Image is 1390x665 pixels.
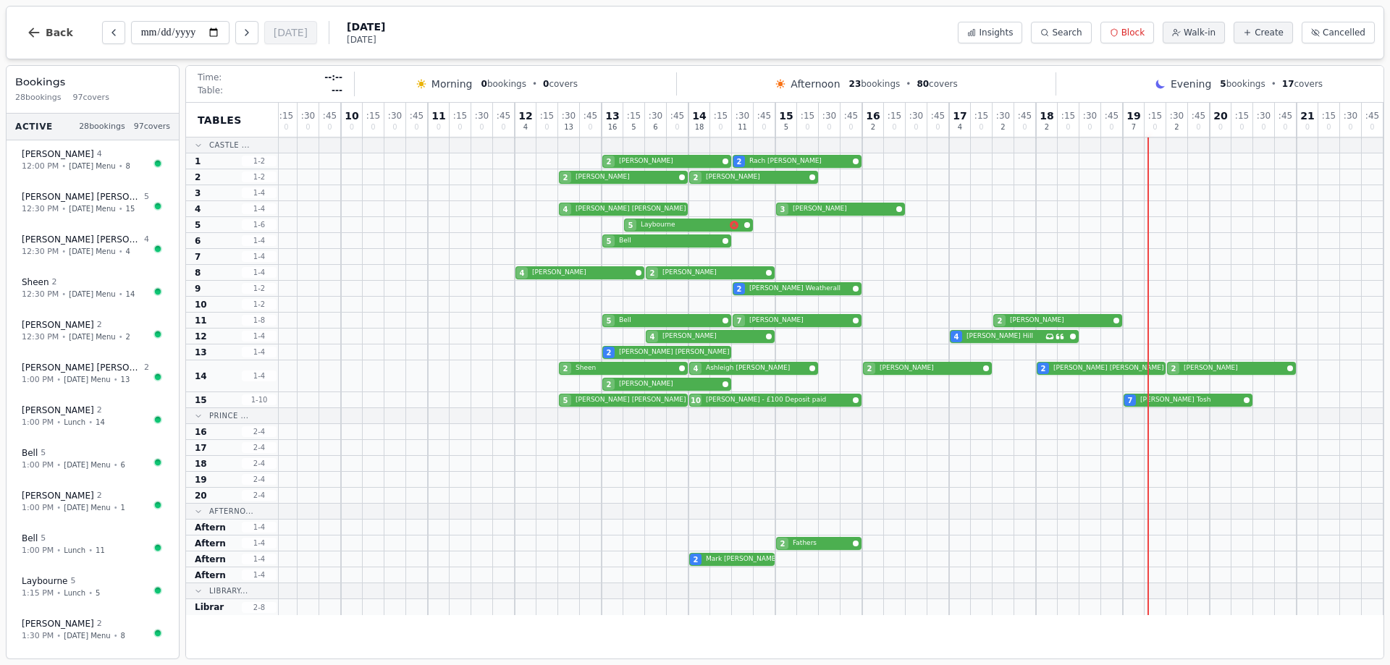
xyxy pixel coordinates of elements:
[791,77,840,91] span: Afternoon
[1279,111,1292,120] span: : 45
[641,220,727,230] span: Laybourne
[79,121,125,133] span: 28 bookings
[198,85,223,96] span: Table:
[588,124,592,131] span: 0
[736,111,749,120] span: : 30
[69,161,115,171] span: [DATE] Menu
[195,203,201,215] span: 4
[692,111,706,121] span: 14
[22,630,54,643] span: 1:30 PM
[12,397,173,436] button: [PERSON_NAME]21:00 PM•Lunch•14
[914,124,918,131] span: 0
[540,111,554,120] span: : 15
[749,315,850,326] span: [PERSON_NAME]
[52,276,57,289] span: 2
[1255,27,1284,38] span: Create
[64,588,85,598] span: Lunch
[888,111,901,120] span: : 15
[97,404,102,417] span: 2
[608,124,618,131] span: 16
[1192,111,1205,120] span: : 45
[909,111,923,120] span: : 30
[242,251,277,262] span: 1 - 4
[114,630,118,641] span: •
[56,374,61,385] span: •
[931,111,945,120] span: : 45
[88,545,93,556] span: •
[134,121,170,133] span: 97 covers
[350,124,354,131] span: 0
[126,289,135,300] span: 14
[15,15,85,50] button: Back
[242,283,277,294] span: 1 - 2
[242,235,277,246] span: 1 - 4
[1271,78,1276,90] span: •
[1083,111,1097,120] span: : 30
[619,236,720,246] span: Bell
[607,236,612,247] span: 5
[64,417,85,428] span: Lunch
[195,299,207,310] span: 10
[388,111,402,120] span: : 30
[749,284,850,294] span: [PERSON_NAME] Weatherall
[849,78,901,90] span: bookings
[1001,124,1005,131] span: 2
[64,545,85,556] span: Lunch
[264,21,317,44] button: [DATE]
[827,124,831,131] span: 0
[119,161,123,171] span: •
[730,221,738,229] svg: Allergens: gluten
[97,148,102,161] span: 4
[1305,124,1310,131] span: 0
[694,172,699,183] span: 2
[410,111,424,120] span: : 45
[780,204,785,215] span: 3
[324,72,342,83] span: --:--
[22,148,94,160] span: [PERSON_NAME]
[497,111,510,120] span: : 45
[209,140,250,151] span: Castle ...
[22,276,49,288] span: Sheen
[714,111,728,120] span: : 15
[738,124,747,131] span: 11
[242,187,277,198] span: 1 - 4
[1010,315,1111,326] span: [PERSON_NAME]
[114,502,118,513] span: •
[12,311,173,351] button: [PERSON_NAME]212:30 PM•[DATE] Menu•2
[279,111,293,120] span: : 15
[22,447,38,459] span: Bell
[1109,124,1113,131] span: 0
[195,235,201,247] span: 6
[12,226,173,266] button: [PERSON_NAME] [PERSON_NAME]412:30 PM•[DATE] Menu•4
[1148,111,1162,120] span: : 15
[69,246,115,257] span: [DATE] Menu
[662,268,763,278] span: [PERSON_NAME]
[195,267,201,279] span: 8
[1052,27,1082,38] span: Search
[1365,111,1379,120] span: : 45
[1257,111,1271,120] span: : 30
[70,575,75,588] span: 5
[114,459,118,470] span: •
[64,459,110,470] span: [DATE] Menu
[46,27,73,38] span: Back
[22,618,94,630] span: [PERSON_NAME]
[628,220,633,231] span: 5
[242,331,277,342] span: 1 - 4
[793,204,893,214] span: [PERSON_NAME]
[88,417,93,428] span: •
[543,79,549,89] span: 0
[69,203,115,214] span: [DATE] Menu
[41,447,46,459] span: 5
[15,75,170,89] h3: Bookings
[619,156,720,166] span: [PERSON_NAME]
[1283,124,1287,131] span: 0
[73,92,109,104] span: 97 covers
[844,111,858,120] span: : 45
[607,156,612,167] span: 2
[195,315,207,326] span: 11
[242,171,277,182] span: 1 - 2
[437,124,441,131] span: 0
[62,246,66,257] span: •
[737,156,742,167] span: 2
